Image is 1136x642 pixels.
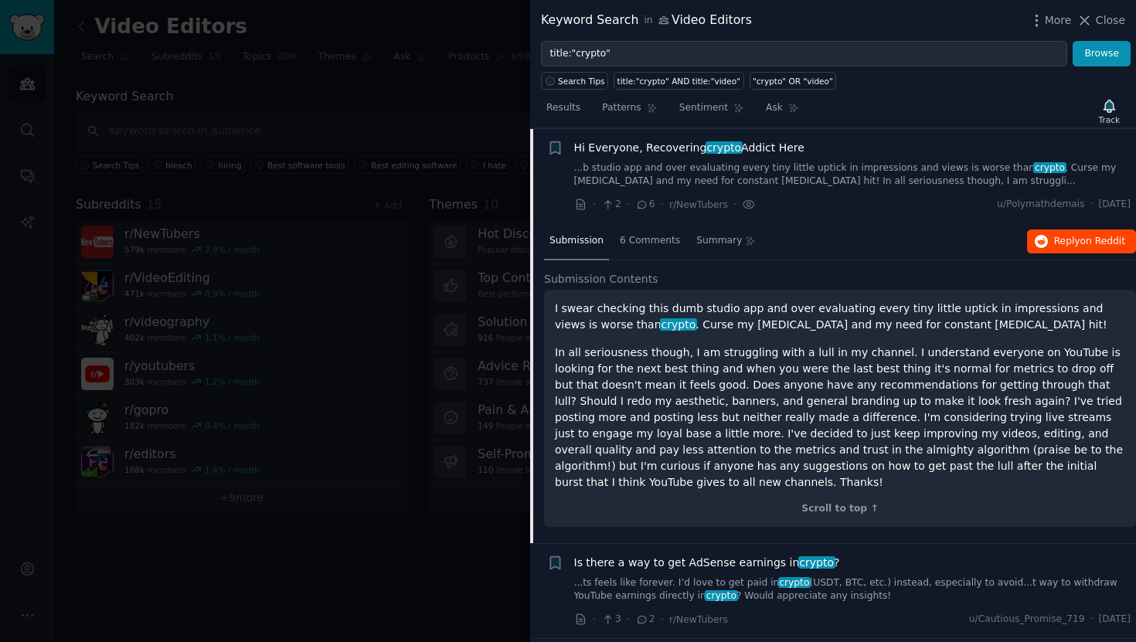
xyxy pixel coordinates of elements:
span: More [1045,12,1072,29]
a: title:"crypto" AND title:"video" [614,72,743,90]
span: Summary [696,234,742,248]
span: Sentiment [679,101,728,115]
span: · [627,611,630,627]
button: Browse [1073,41,1131,67]
span: · [733,196,736,212]
a: Is there a way to get AdSense earnings incrypto? [574,555,840,571]
span: crypto [798,556,835,569]
span: u/Cautious_Promise_719 [969,613,1085,627]
span: Hi Everyone, Recovering Addict Here [574,140,804,156]
a: Sentiment [674,96,750,127]
div: Track [1099,114,1120,125]
span: Reply [1054,235,1125,249]
span: 6 [635,198,655,212]
a: Hi Everyone, RecoveringcryptoAddict Here [574,140,804,156]
span: · [593,196,596,212]
span: 2 [601,198,621,212]
span: crypto [778,577,811,588]
button: Search Tips [541,72,608,90]
span: r/NewTubers [669,199,728,210]
a: Results [541,96,586,127]
span: crypto [705,590,738,601]
span: · [1090,198,1093,212]
span: Results [546,101,580,115]
button: Track [1093,95,1125,127]
span: 2 [635,613,655,627]
span: Patterns [602,101,641,115]
a: "crypto" OR "video" [750,72,837,90]
a: Ask [760,96,804,127]
span: Submission [549,234,604,248]
span: 3 [601,613,621,627]
a: ...b studio app and over evaluating every tiny little uptick in impressions and views is worse th... [574,161,1131,189]
span: crypto [706,141,743,154]
div: Keyword Search Video Editors [541,11,752,30]
p: I swear checking this dumb studio app and over evaluating every tiny little uptick in impressions... [555,301,1125,333]
button: More [1029,12,1072,29]
span: crypto [1033,162,1066,173]
span: · [1090,613,1093,627]
span: · [627,196,630,212]
div: "crypto" OR "video" [753,76,833,87]
span: · [661,196,664,212]
span: r/NewTubers [669,614,728,625]
span: on Reddit [1080,236,1125,246]
span: Search Tips [558,76,605,87]
span: u/Polymathdemais [997,198,1085,212]
span: Is there a way to get AdSense earnings in ? [574,555,840,571]
a: Patterns [597,96,662,127]
p: In all seriousness though, I am struggling with a lull in my channel. I understand everyone on Yo... [555,345,1125,491]
span: crypto [660,318,697,331]
button: Replyon Reddit [1027,229,1136,254]
button: Close [1076,12,1125,29]
span: [DATE] [1099,198,1131,212]
span: · [661,611,664,627]
span: · [593,611,596,627]
span: Ask [766,101,783,115]
span: [DATE] [1099,613,1131,627]
input: Try a keyword related to your business [541,41,1067,67]
span: 6 Comments [620,234,680,248]
div: title:"crypto" AND title:"video" [617,76,740,87]
a: ...ts feels like forever. I’d love to get paid incrypto(USDT, BTC, etc.) instead, especially to a... [574,576,1131,603]
span: Close [1096,12,1125,29]
div: Scroll to top ↑ [555,502,1125,516]
span: Submission Contents [544,271,658,287]
span: in [644,14,652,28]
